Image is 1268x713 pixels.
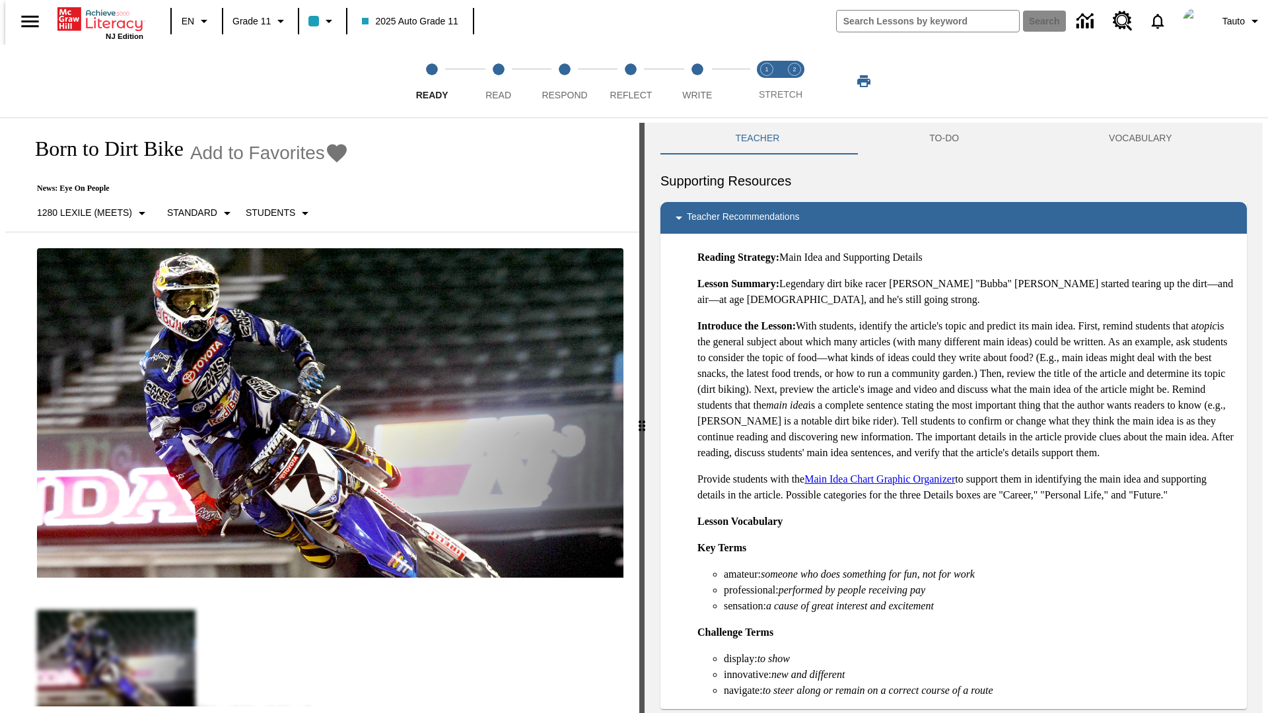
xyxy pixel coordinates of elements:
li: professional: [724,582,1236,598]
p: Teacher Recommendations [687,210,799,226]
button: VOCABULARY [1034,123,1247,154]
span: Respond [542,90,587,100]
button: Reflect step 4 of 5 [592,45,669,118]
p: Provide students with the to support them in identifying the main idea and supporting details in ... [697,471,1236,503]
button: Open side menu [11,2,50,41]
a: Notifications [1141,4,1175,38]
p: Main Idea and Supporting Details [697,250,1236,265]
span: Tauto [1222,15,1245,28]
p: With students, identify the article's topic and predict its main idea. First, remind students tha... [697,318,1236,461]
a: Resource Center, Will open in new tab [1105,3,1141,39]
strong: Introduce the Lesson: [697,320,796,331]
em: topic [1196,320,1217,331]
h1: Born to Dirt Bike [21,137,184,161]
em: main idea [766,399,808,411]
em: new and different [771,669,845,680]
button: TO-DO [855,123,1034,154]
em: to show [757,653,790,664]
button: Write step 5 of 5 [659,45,736,118]
button: Teacher [660,123,855,154]
button: Read step 2 of 5 [460,45,536,118]
strong: Lesson Summary: [697,278,779,289]
button: Print [843,69,885,93]
div: Press Enter or Spacebar and then press right and left arrow keys to move the slider [639,123,645,713]
button: Select a new avatar [1175,4,1217,38]
button: Stretch Read step 1 of 2 [748,45,786,118]
h6: Supporting Resources [660,170,1247,191]
text: 2 [792,66,796,73]
button: Scaffolds, Standard [162,201,240,225]
button: Respond step 3 of 5 [526,45,603,118]
li: navigate: [724,683,1236,698]
div: reading [5,123,639,706]
span: Reflect [610,90,652,100]
li: display: [724,651,1236,667]
a: Data Center [1069,3,1105,40]
span: Ready [416,90,448,100]
strong: Challenge Terms [697,627,773,638]
button: Select Lexile, 1280 Lexile (Meets) [32,201,155,225]
div: Instructional Panel Tabs [660,123,1247,154]
span: 2025 Auto Grade 11 [362,15,458,28]
strong: Lesson Vocabulary [697,516,783,527]
p: News: Eye On People [21,184,349,193]
span: Read [485,90,511,100]
span: STRETCH [759,89,802,100]
button: Select Student [240,201,318,225]
p: 1280 Lexile (Meets) [37,206,132,220]
em: a cause of great interest and excitement [766,600,934,611]
span: NJ Edition [106,32,143,40]
button: Language: EN, Select a language [176,9,218,33]
p: Students [246,206,295,220]
li: innovative: [724,667,1236,683]
input: search field [837,11,1019,32]
p: Legendary dirt bike racer [PERSON_NAME] "Bubba" [PERSON_NAME] started tearing up the dirt—and air... [697,276,1236,308]
div: Teacher Recommendations [660,202,1247,234]
span: Add to Favorites [190,143,325,164]
img: Avatar [1183,8,1209,34]
em: to steer along or remain on a correct course of a route [763,685,993,696]
button: Class color is light blue. Change class color [303,9,342,33]
text: 1 [765,66,768,73]
li: sensation: [724,598,1236,614]
button: Ready step 1 of 5 [394,45,470,118]
button: Profile/Settings [1217,9,1268,33]
button: Add to Favorites - Born to Dirt Bike [190,141,349,164]
p: Standard [167,206,217,220]
a: Main Idea Chart Graphic Organizer [804,473,955,485]
div: activity [645,123,1263,713]
img: Motocross racer James Stewart flies through the air on his dirt bike. [37,248,623,578]
span: Grade 11 [232,15,271,28]
button: Stretch Respond step 2 of 2 [775,45,814,118]
button: Grade: Grade 11, Select a grade [227,9,294,33]
span: Write [682,90,712,100]
strong: Key Terms [697,542,746,553]
em: someone who does something for fun, not for work [761,568,975,580]
span: EN [182,15,194,28]
em: performed by people receiving pay [779,584,925,595]
strong: Reading Strategy: [697,252,779,263]
li: amateur: [724,566,1236,582]
div: Home [57,5,143,40]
